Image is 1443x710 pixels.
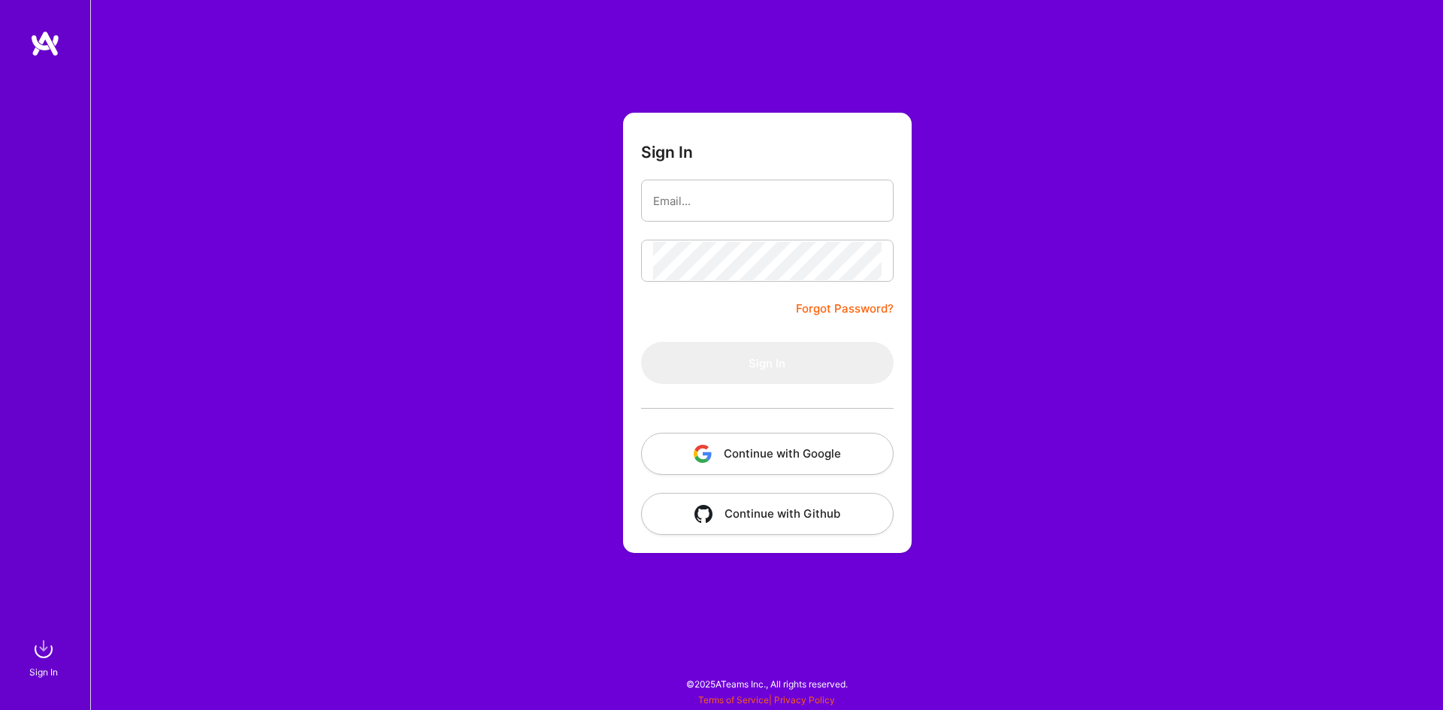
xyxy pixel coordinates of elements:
[774,694,835,705] a: Privacy Policy
[698,694,835,705] span: |
[698,694,769,705] a: Terms of Service
[641,342,894,384] button: Sign In
[694,445,712,463] img: icon
[694,505,712,523] img: icon
[32,634,59,680] a: sign inSign In
[30,30,60,57] img: logo
[641,433,894,475] button: Continue with Google
[90,665,1443,702] div: © 2025 ATeams Inc., All rights reserved.
[29,634,59,664] img: sign in
[29,664,58,680] div: Sign In
[641,493,894,535] button: Continue with Github
[641,143,693,162] h3: Sign In
[796,300,894,318] a: Forgot Password?
[653,182,882,220] input: Email...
